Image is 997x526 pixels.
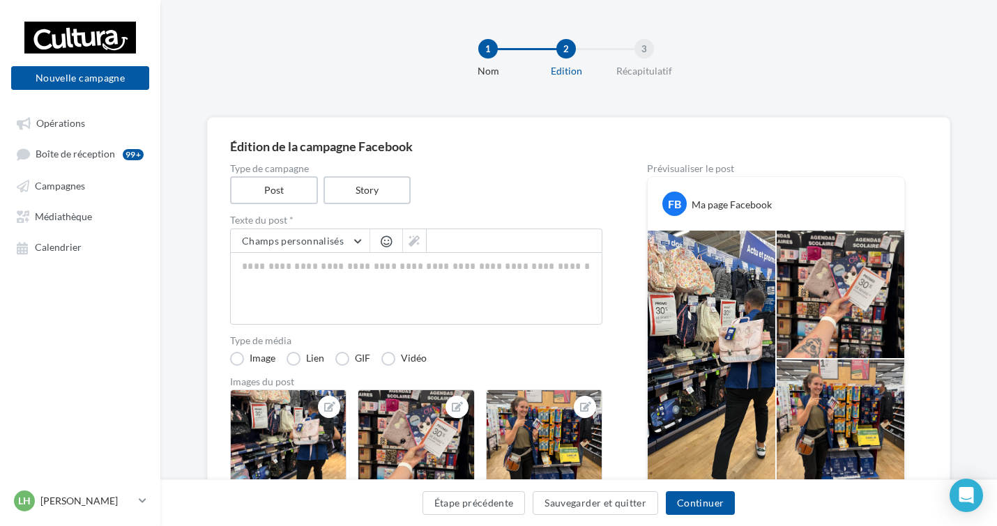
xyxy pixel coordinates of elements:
[36,117,85,129] span: Opérations
[556,39,576,59] div: 2
[381,352,427,366] label: Vidéo
[40,494,133,508] p: [PERSON_NAME]
[8,234,152,259] a: Calendrier
[8,110,152,135] a: Opérations
[11,488,149,514] a: LH [PERSON_NAME]
[123,149,144,160] div: 99+
[230,377,602,387] div: Images du post
[533,491,658,515] button: Sauvegarder et quitter
[18,494,31,508] span: LH
[230,215,602,225] label: Texte du post *
[647,164,905,173] div: Prévisualiser le post
[423,491,526,515] button: Étape précédente
[35,242,82,254] span: Calendrier
[443,64,533,78] div: Nom
[230,140,927,153] div: Édition de la campagne Facebook
[478,39,498,59] div: 1
[950,479,983,512] div: Open Intercom Messenger
[666,491,735,515] button: Continuer
[230,164,602,173] label: Type de campagne
[522,64,611,78] div: Edition
[231,229,370,253] button: Champs personnalisés
[600,64,689,78] div: Récapitulatif
[335,352,370,366] label: GIF
[662,192,687,216] div: FB
[242,235,344,247] span: Champs personnalisés
[692,198,772,212] div: Ma page Facebook
[230,176,318,204] label: Post
[8,203,152,229] a: Médiathèque
[324,176,411,204] label: Story
[230,352,275,366] label: Image
[634,39,654,59] div: 3
[35,210,92,222] span: Médiathèque
[35,180,85,192] span: Campagnes
[230,336,602,346] label: Type de média
[8,173,152,198] a: Campagnes
[287,352,324,366] label: Lien
[8,141,152,167] a: Boîte de réception99+
[11,66,149,90] button: Nouvelle campagne
[36,148,115,160] span: Boîte de réception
